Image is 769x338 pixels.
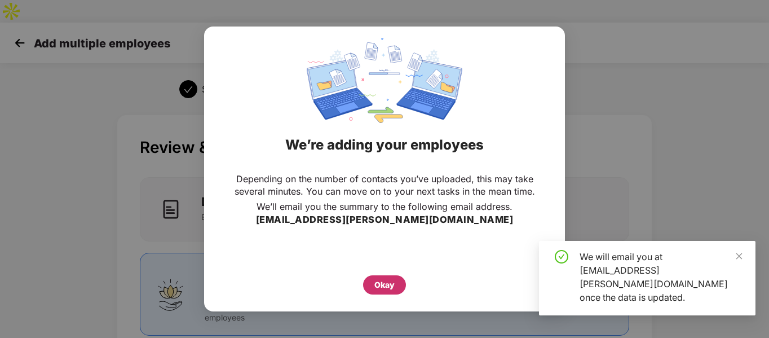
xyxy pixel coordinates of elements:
[257,200,512,213] p: We’ll email you the summary to the following email address.
[580,250,742,304] div: We will email you at [EMAIL_ADDRESS][PERSON_NAME][DOMAIN_NAME] once the data is updated.
[256,213,514,227] h3: [EMAIL_ADDRESS][PERSON_NAME][DOMAIN_NAME]
[307,38,462,123] img: svg+xml;base64,PHN2ZyBpZD0iRGF0YV9zeW5jaW5nIiB4bWxucz0iaHR0cDovL3d3dy53My5vcmcvMjAwMC9zdmciIHdpZH...
[227,173,542,197] p: Depending on the number of contacts you’ve uploaded, this may take several minutes. You can move ...
[735,252,743,260] span: close
[374,279,395,291] div: Okay
[555,250,568,264] span: check-circle
[218,123,551,167] div: We’re adding your employees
